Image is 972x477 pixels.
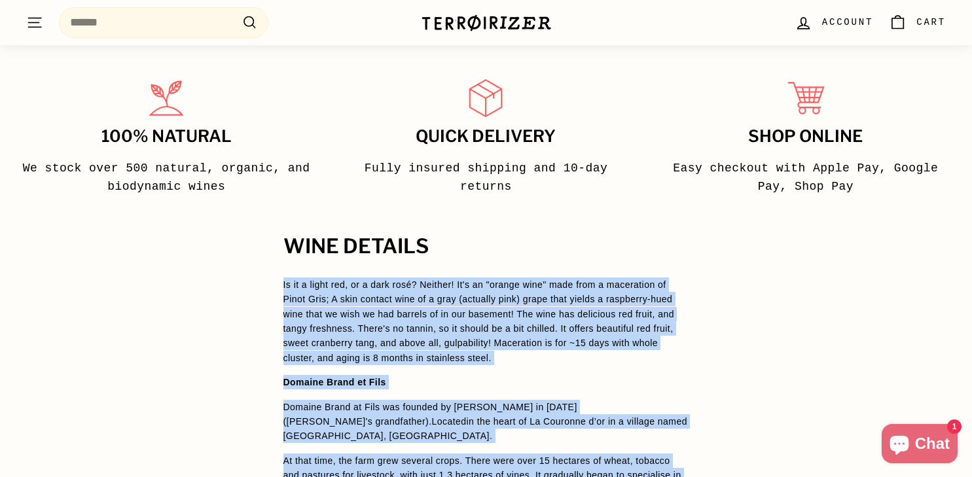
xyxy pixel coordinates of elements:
a: Account [787,3,881,42]
p: We stock over 500 natural, organic, and biodynamic wines [21,159,312,197]
span: Located [432,416,467,427]
p: Is it a light red, or a dark rosé? Neither! It's an "orange wine" made from a maceration of Pinot... [283,277,689,365]
strong: Domaine Brand et Fils [283,377,386,387]
h3: Quick delivery [340,128,631,146]
p: Domaine Brand at Fils was founded by [PERSON_NAME] in [DATE] ([PERSON_NAME]'s grandfather). in th... [283,400,689,444]
h3: Shop Online [660,128,951,146]
p: Easy checkout with Apple Pay, Google Pay, Shop Pay [660,159,951,197]
h3: 100% Natural [21,128,312,146]
inbox-online-store-chat: Shopify online store chat [878,424,962,467]
span: Cart [916,15,946,29]
span: Account [822,15,873,29]
p: Fully insured shipping and 10-day returns [340,159,631,197]
a: Cart [881,3,954,42]
h2: WINE DETAILS [283,236,689,258]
